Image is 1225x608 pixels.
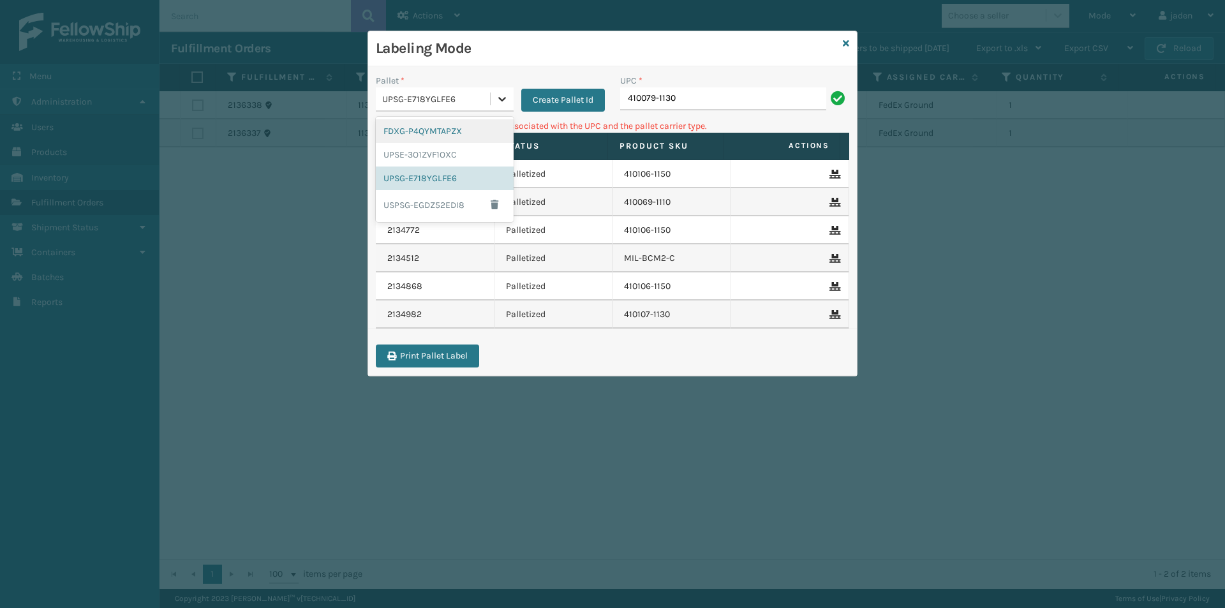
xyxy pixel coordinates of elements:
a: 2134868 [387,280,422,293]
td: 410107-1130 [612,300,731,329]
div: UPSG-E718YGLFE6 [382,93,491,106]
i: Remove From Pallet [829,282,837,291]
td: 410106-1150 [612,272,731,300]
td: Palletized [494,188,613,216]
label: Status [503,140,596,152]
a: 2134512 [387,252,419,265]
i: Remove From Pallet [829,170,837,179]
p: Can't find any fulfillment orders associated with the UPC and the pallet carrier type. [376,119,849,133]
i: Remove From Pallet [829,226,837,235]
i: Remove From Pallet [829,198,837,207]
a: 2134772 [387,224,420,237]
td: 410106-1150 [612,216,731,244]
div: UPSG-E718YGLFE6 [376,167,514,190]
div: USPSG-EGDZ52EDI8 [376,190,514,219]
td: Palletized [494,300,613,329]
h3: Labeling Mode [376,39,838,58]
i: Remove From Pallet [829,254,837,263]
a: 2134982 [387,308,422,321]
span: Actions [728,135,837,156]
label: Pallet [376,74,405,87]
td: Palletized [494,272,613,300]
label: Product SKU [620,140,712,152]
td: Palletized [494,216,613,244]
td: Palletized [494,244,613,272]
td: 410069-1110 [612,188,731,216]
td: Palletized [494,160,613,188]
button: Create Pallet Id [521,89,605,112]
i: Remove From Pallet [829,310,837,319]
label: UPC [620,74,642,87]
td: 410106-1150 [612,160,731,188]
button: Print Pallet Label [376,345,479,367]
div: UPSE-3O1ZVF1OXC [376,143,514,167]
div: FDXG-P4QYMTAPZX [376,119,514,143]
td: MIL-BCM2-C [612,244,731,272]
